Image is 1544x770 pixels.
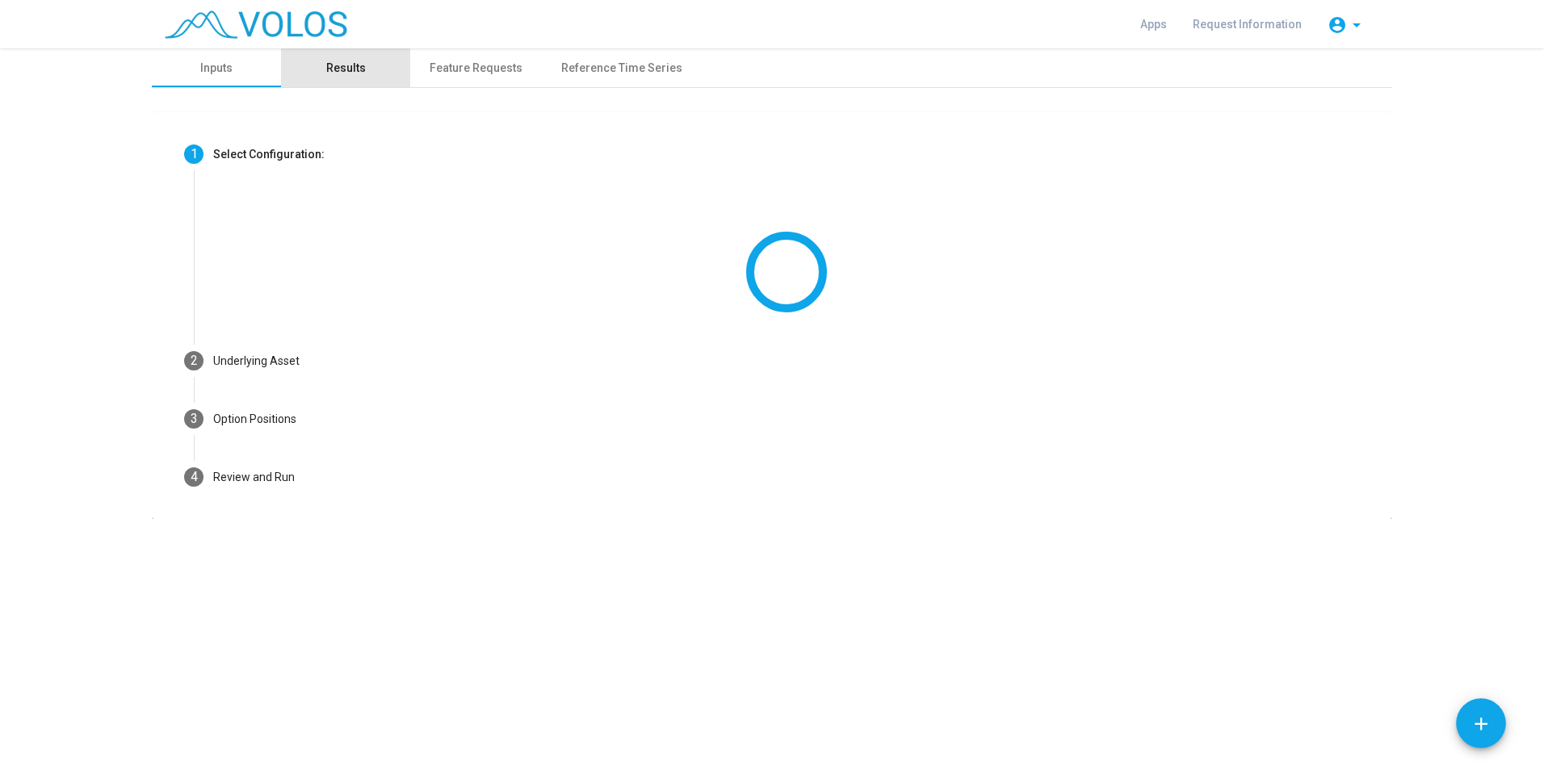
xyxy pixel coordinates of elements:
mat-icon: account_circle [1328,15,1347,35]
span: 1 [191,146,198,161]
div: Select Configuration: [213,146,325,163]
div: Review and Run [213,469,295,486]
button: Add icon [1456,698,1506,748]
span: 2 [191,353,198,368]
span: 4 [191,469,198,484]
span: Apps [1140,18,1167,31]
span: Request Information [1193,18,1302,31]
div: Results [326,60,366,77]
a: Request Information [1180,10,1315,39]
div: Feature Requests [430,60,522,77]
div: Underlying Asset [213,353,300,370]
mat-icon: arrow_drop_down [1347,15,1366,35]
span: 3 [191,411,198,426]
div: Reference Time Series [561,60,682,77]
div: Inputs [200,60,233,77]
a: Apps [1127,10,1180,39]
mat-icon: add [1471,714,1492,734]
div: Option Positions [213,411,296,428]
